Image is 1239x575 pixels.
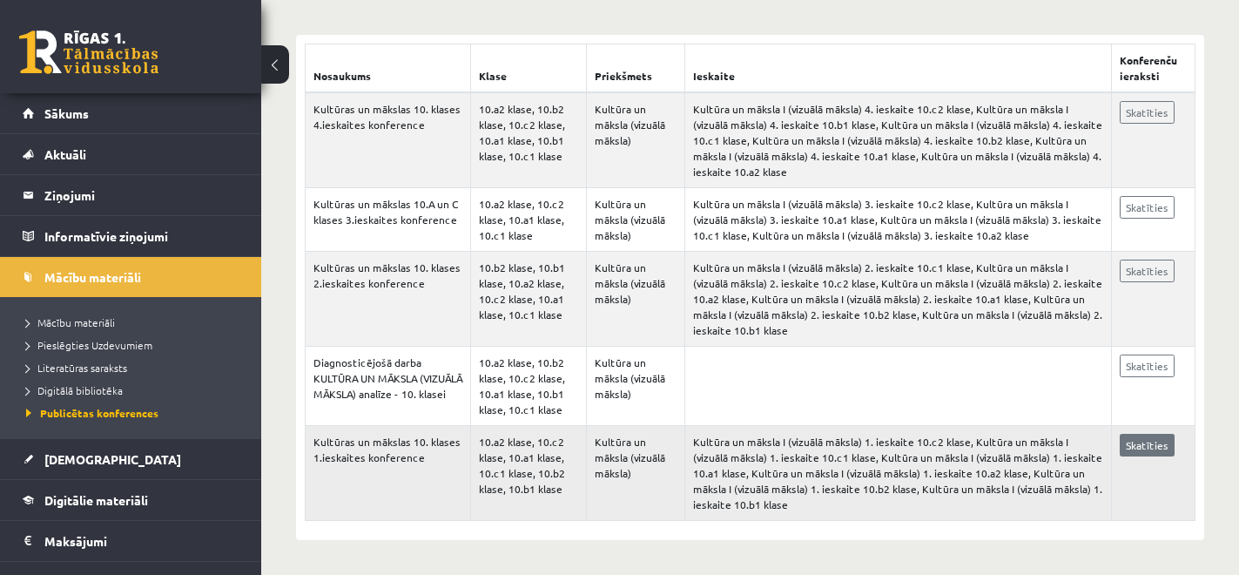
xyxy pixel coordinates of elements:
[306,426,471,521] td: Kultūras un mākslas 10. klases 1.ieskaites konference
[23,216,239,256] a: Informatīvie ziņojumi
[26,315,244,330] a: Mācību materiāli
[684,44,1111,93] th: Ieskaite
[44,216,239,256] legend: Informatīvie ziņojumi
[26,361,127,375] span: Literatūras saraksts
[26,383,123,397] span: Digitālā bibliotēka
[684,188,1111,252] td: Kultūra un māksla I (vizuālā māksla) 3. ieskaite 10.c2 klase, Kultūra un māksla I (vizuālā māksla...
[23,257,239,297] a: Mācību materiāli
[44,105,89,121] span: Sākums
[1112,44,1195,93] th: Konferenču ieraksti
[306,92,471,188] td: Kultūras un mākslas 10. klases 4.ieskaites konference
[44,521,239,561] legend: Maksājumi
[471,92,587,188] td: 10.a2 klase, 10.b2 klase, 10.c2 klase, 10.a1 klase, 10.b1 klase, 10.c1 klase
[26,315,115,329] span: Mācību materiāli
[26,360,244,375] a: Literatūras saraksts
[306,252,471,347] td: Kultūras un mākslas 10. klases 2.ieskaites konference
[684,92,1111,188] td: Kultūra un māksla I (vizuālā māksla) 4. ieskaite 10.c2 klase, Kultūra un māksla I (vizuālā māksla...
[26,405,244,421] a: Publicētas konferences
[471,347,587,426] td: 10.a2 klase, 10.b2 klase, 10.c2 klase, 10.a1 klase, 10.b1 klase, 10.c1 klase
[684,252,1111,347] td: Kultūra un māksla I (vizuālā māksla) 2. ieskaite 10.c1 klase, Kultūra un māksla I (vizuālā māksla...
[587,252,684,347] td: Kultūra un māksla (vizuālā māksla)
[684,426,1111,521] td: Kultūra un māksla I (vizuālā māksla) 1. ieskaite 10.c2 klase, Kultūra un māksla I (vizuālā māksla...
[587,92,684,188] td: Kultūra un māksla (vizuālā māksla)
[44,451,181,467] span: [DEMOGRAPHIC_DATA]
[44,175,239,215] legend: Ziņojumi
[306,347,471,426] td: Diagnosticējošā darba KULTŪRA UN MĀKSLA (VIZUĀLĀ MĀKSLA) analīze - 10. klasei
[1120,260,1175,282] a: Skatīties
[587,426,684,521] td: Kultūra un māksla (vizuālā māksla)
[26,337,244,353] a: Pieslēgties Uzdevumiem
[23,480,239,520] a: Digitālie materiāli
[1120,434,1175,457] a: Skatīties
[1120,355,1175,377] a: Skatīties
[44,492,148,508] span: Digitālie materiāli
[23,439,239,479] a: [DEMOGRAPHIC_DATA]
[471,188,587,252] td: 10.a2 klase, 10.c2 klase, 10.a1 klase, 10.c1 klase
[587,188,684,252] td: Kultūra un māksla (vizuālā māksla)
[23,175,239,215] a: Ziņojumi
[26,338,152,352] span: Pieslēgties Uzdevumiem
[1120,196,1175,219] a: Skatīties
[471,44,587,93] th: Klase
[587,347,684,426] td: Kultūra un māksla (vizuālā māksla)
[587,44,684,93] th: Priekšmets
[306,44,471,93] th: Nosaukums
[23,521,239,561] a: Maksājumi
[471,252,587,347] td: 10.b2 klase, 10.b1 klase, 10.a2 klase, 10.c2 klase, 10.a1 klase, 10.c1 klase
[23,93,239,133] a: Sākums
[23,134,239,174] a: Aktuāli
[44,146,86,162] span: Aktuāli
[44,269,141,285] span: Mācību materiāli
[306,188,471,252] td: Kultūras un mākslas 10.A un C klases 3.ieskaites konference
[19,30,158,74] a: Rīgas 1. Tālmācības vidusskola
[1120,101,1175,124] a: Skatīties
[26,382,244,398] a: Digitālā bibliotēka
[26,406,158,420] span: Publicētas konferences
[471,426,587,521] td: 10.a2 klase, 10.c2 klase, 10.a1 klase, 10.c1 klase, 10.b2 klase, 10.b1 klase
